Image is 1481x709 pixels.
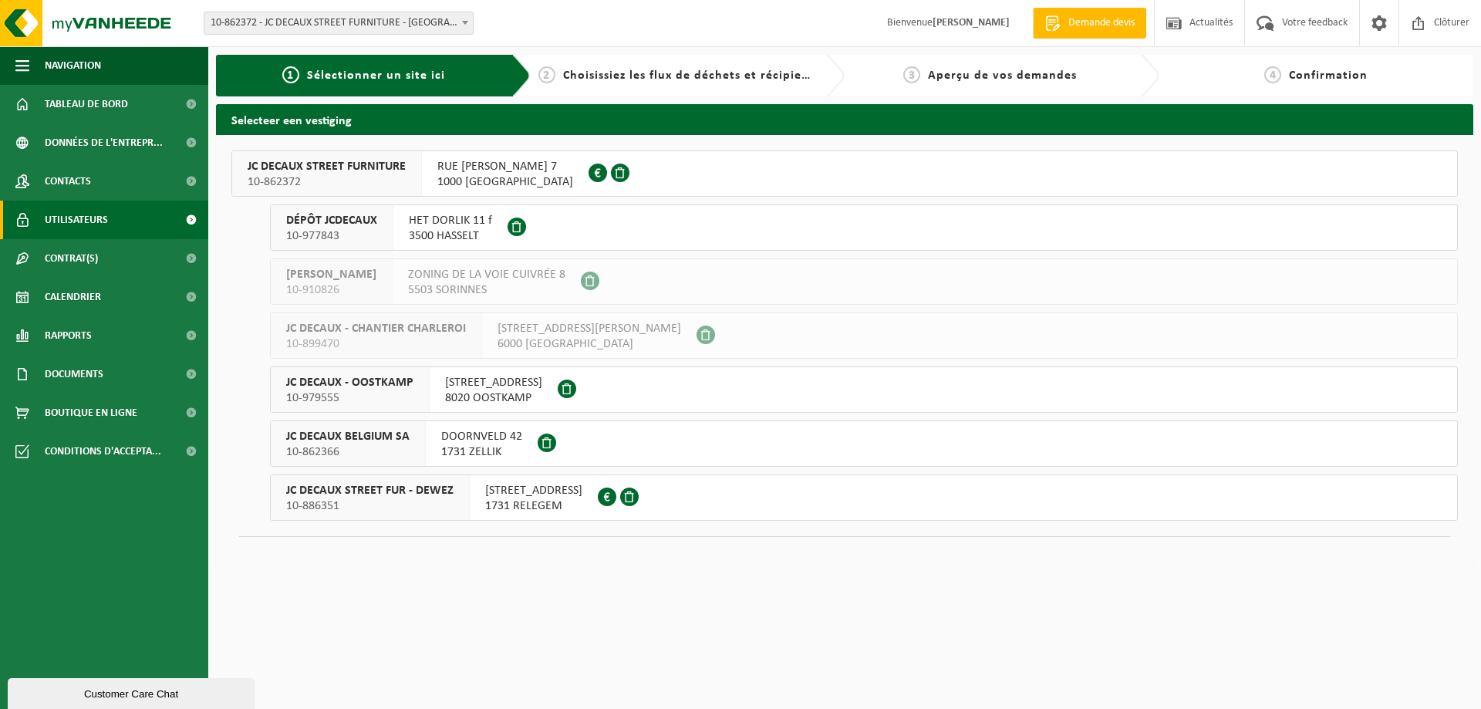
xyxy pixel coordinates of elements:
[286,213,377,228] span: DÉPÔT JCDECAUX
[409,213,492,228] span: HET DORLIK 11 f
[45,432,161,471] span: Conditions d'accepta...
[437,174,573,190] span: 1000 [GEOGRAPHIC_DATA]
[231,150,1458,197] button: JC DECAUX STREET FURNITURE 10-862372 RUE [PERSON_NAME] 71000 [GEOGRAPHIC_DATA]
[248,159,406,174] span: JC DECAUX STREET FURNITURE
[286,282,376,298] span: 10-910826
[204,12,473,34] span: 10-862372 - JC DECAUX STREET FURNITURE - BRUXELLES
[286,429,410,444] span: JC DECAUX BELGIUM SA
[282,66,299,83] span: 1
[903,66,920,83] span: 3
[45,355,103,393] span: Documents
[286,498,454,514] span: 10-886351
[45,201,108,239] span: Utilisateurs
[498,336,681,352] span: 6000 [GEOGRAPHIC_DATA]
[286,483,454,498] span: JC DECAUX STREET FUR - DEWEZ
[445,390,542,406] span: 8020 OOSTKAMP
[8,675,258,709] iframe: chat widget
[45,278,101,316] span: Calendrier
[248,174,406,190] span: 10-862372
[45,85,128,123] span: Tableau de bord
[270,420,1458,467] button: JC DECAUX BELGIUM SA 10-862366 DOORNVELD 421731 ZELLIK
[45,393,137,432] span: Boutique en ligne
[563,69,820,82] span: Choisissiez les flux de déchets et récipients
[45,239,98,278] span: Contrat(s)
[45,123,163,162] span: Données de l'entrepr...
[270,366,1458,413] button: JC DECAUX - OOSTKAMP 10-979555 [STREET_ADDRESS]8020 OOSTKAMP
[538,66,555,83] span: 2
[408,282,565,298] span: 5503 SORINNES
[445,375,542,390] span: [STREET_ADDRESS]
[286,375,413,390] span: JC DECAUX - OOSTKAMP
[204,12,474,35] span: 10-862372 - JC DECAUX STREET FURNITURE - BRUXELLES
[286,444,410,460] span: 10-862366
[928,69,1077,82] span: Aperçu de vos demandes
[286,321,466,336] span: JC DECAUX - CHANTIER CHARLEROI
[270,204,1458,251] button: DÉPÔT JCDECAUX 10-977843 HET DORLIK 11 f3500 HASSELT
[216,104,1473,134] h2: Selecteer een vestiging
[1289,69,1368,82] span: Confirmation
[441,444,522,460] span: 1731 ZELLIK
[485,498,582,514] span: 1731 RELEGEM
[441,429,522,444] span: DOORNVELD 42
[437,159,573,174] span: RUE [PERSON_NAME] 7
[1264,66,1281,83] span: 4
[933,17,1010,29] strong: [PERSON_NAME]
[307,69,445,82] span: Sélectionner un site ici
[485,483,582,498] span: [STREET_ADDRESS]
[408,267,565,282] span: ZONING DE LA VOIE CUIVRÉE 8
[286,390,413,406] span: 10-979555
[1064,15,1139,31] span: Demande devis
[45,162,91,201] span: Contacts
[1033,8,1146,39] a: Demande devis
[45,46,101,85] span: Navigation
[286,228,377,244] span: 10-977843
[286,267,376,282] span: [PERSON_NAME]
[270,474,1458,521] button: JC DECAUX STREET FUR - DEWEZ 10-886351 [STREET_ADDRESS]1731 RELEGEM
[498,321,681,336] span: [STREET_ADDRESS][PERSON_NAME]
[409,228,492,244] span: 3500 HASSELT
[45,316,92,355] span: Rapports
[286,336,466,352] span: 10-899470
